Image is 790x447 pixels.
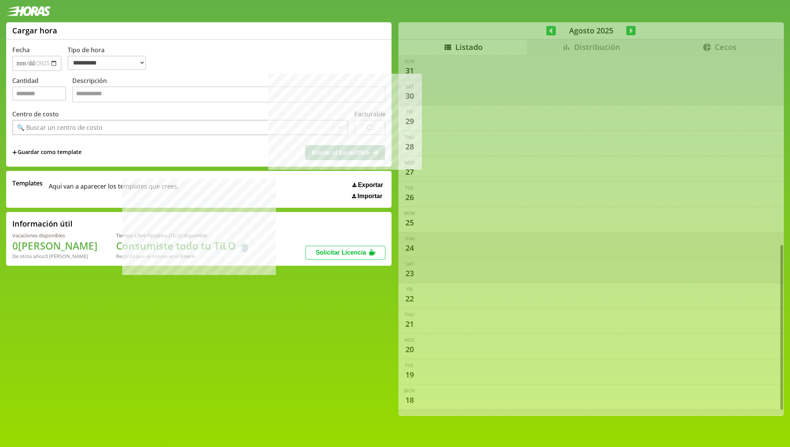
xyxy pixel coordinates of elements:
[357,193,382,200] span: Importar
[49,179,179,200] span: Aqui van a aparecer los templates que crees.
[12,179,43,187] span: Templates
[305,246,385,260] button: Solicitar Licencia
[354,110,385,118] label: Facturable
[116,253,251,260] div: Recordá que se renuevan en
[6,6,51,16] img: logotipo
[12,25,57,36] h1: Cargar hora
[12,239,98,253] h1: 0 [PERSON_NAME]
[17,123,103,132] div: 🔍 Buscar un centro de costo
[12,148,17,157] span: +
[315,249,366,256] span: Solicitar Licencia
[358,182,383,189] span: Exportar
[116,232,251,239] div: Tiempo Libre Optativo (TiLO) disponible
[350,181,385,189] button: Exportar
[116,239,251,253] h1: Consumiste todo tu TiLO 🍵
[72,76,385,104] label: Descripción
[12,86,66,101] input: Cantidad
[12,219,73,229] h2: Información útil
[12,232,98,239] div: Vacaciones disponibles
[68,56,146,70] select: Tipo de hora
[12,46,30,54] label: Fecha
[68,46,152,71] label: Tipo de hora
[12,253,98,260] div: De otros años: 0 [PERSON_NAME]
[72,86,385,103] textarea: Descripción
[12,76,72,104] label: Cantidad
[12,110,59,118] label: Centro de costo
[12,148,81,157] span: +Guardar como template
[181,253,195,260] b: Enero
